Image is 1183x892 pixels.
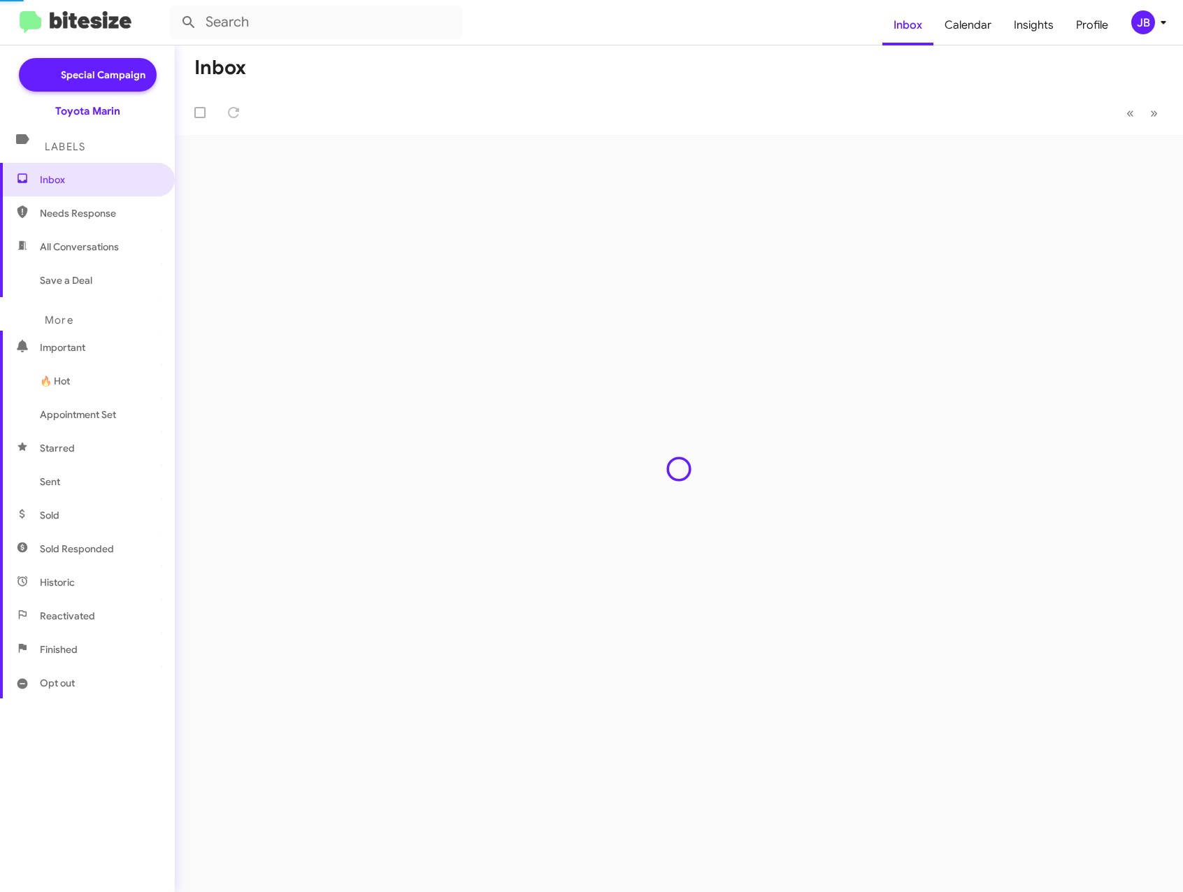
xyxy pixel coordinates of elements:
[1119,10,1168,34] button: JB
[45,141,85,153] span: Labels
[40,206,159,220] span: Needs Response
[40,676,75,690] span: Opt out
[1126,104,1134,122] span: «
[40,642,78,656] span: Finished
[1150,104,1158,122] span: »
[882,5,933,45] a: Inbox
[933,5,1003,45] a: Calendar
[40,173,159,187] span: Inbox
[40,240,119,254] span: All Conversations
[45,314,73,326] span: More
[40,542,114,556] span: Sold Responded
[40,273,92,287] span: Save a Deal
[40,609,95,623] span: Reactivated
[40,374,70,388] span: 🔥 Hot
[40,340,159,354] span: Important
[1119,99,1166,127] nav: Page navigation example
[1142,99,1166,127] button: Next
[40,508,59,522] span: Sold
[169,6,463,39] input: Search
[40,408,116,422] span: Appointment Set
[19,58,157,92] a: Special Campaign
[1065,5,1119,45] a: Profile
[1118,99,1142,127] button: Previous
[55,104,120,118] div: Toyota Marin
[1131,10,1155,34] div: JB
[61,68,145,82] span: Special Campaign
[40,441,75,455] span: Starred
[40,575,75,589] span: Historic
[1003,5,1065,45] a: Insights
[40,475,60,489] span: Sent
[194,57,246,79] h1: Inbox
